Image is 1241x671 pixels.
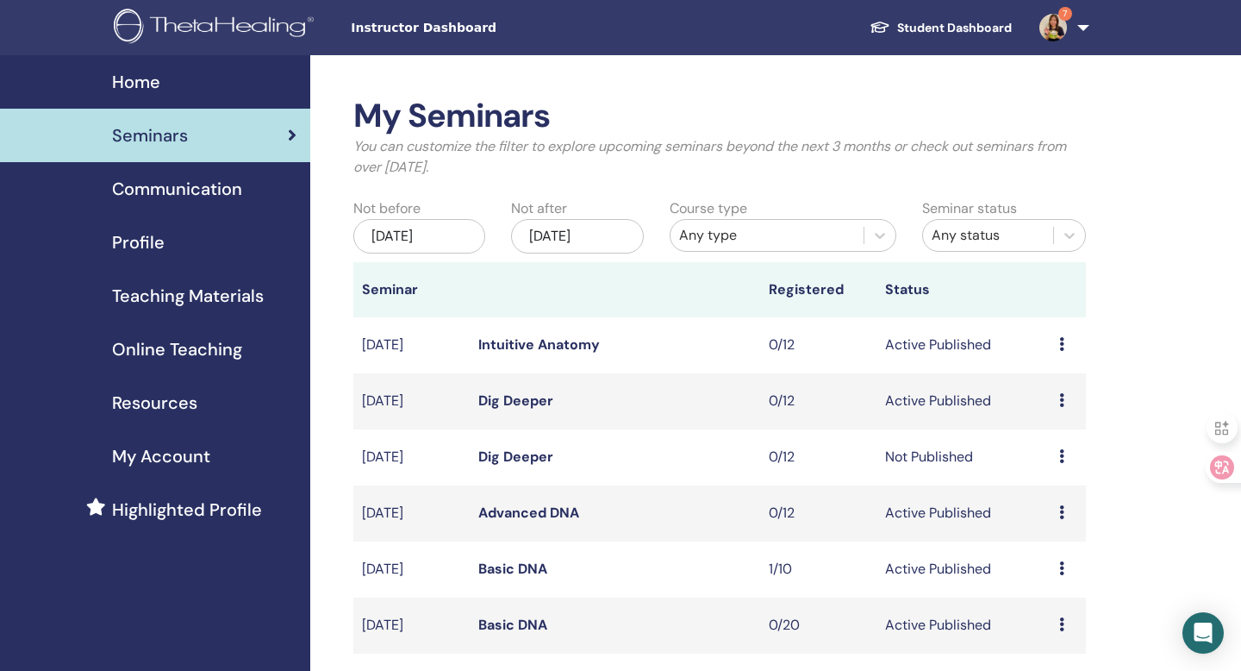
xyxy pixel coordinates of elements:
[856,12,1026,44] a: Student Dashboard
[112,497,262,523] span: Highlighted Profile
[353,97,1086,136] h2: My Seminars
[353,542,470,598] td: [DATE]
[760,262,876,317] th: Registered
[114,9,320,47] img: logo.png
[1058,7,1072,21] span: 7
[478,560,547,578] a: Basic DNA
[760,542,876,598] td: 1/10
[112,69,160,95] span: Home
[353,486,470,542] td: [DATE]
[478,335,600,354] a: Intuitive Anatomy
[760,430,876,486] td: 0/12
[478,616,547,634] a: Basic DNA
[351,19,609,37] span: Instructor Dashboard
[760,486,876,542] td: 0/12
[932,225,1045,246] div: Any status
[478,504,579,522] a: Advanced DNA
[876,542,1051,598] td: Active Published
[511,198,567,219] label: Not after
[353,136,1086,178] p: You can customize the filter to explore upcoming seminars beyond the next 3 months or check out s...
[670,198,747,219] label: Course type
[353,373,470,430] td: [DATE]
[112,122,188,148] span: Seminars
[876,373,1051,430] td: Active Published
[876,317,1051,373] td: Active Published
[353,219,485,254] div: [DATE]
[353,198,421,219] label: Not before
[760,373,876,430] td: 0/12
[870,20,890,34] img: graduation-cap-white.svg
[760,598,876,654] td: 0/20
[112,283,264,309] span: Teaching Materials
[876,598,1051,654] td: Active Published
[112,390,197,416] span: Resources
[1182,612,1224,654] div: Open Intercom Messenger
[1039,14,1067,41] img: default.jpg
[112,443,210,469] span: My Account
[876,262,1051,317] th: Status
[112,336,242,362] span: Online Teaching
[760,317,876,373] td: 0/12
[353,317,470,373] td: [DATE]
[876,486,1051,542] td: Active Published
[112,229,165,255] span: Profile
[679,225,855,246] div: Any type
[353,598,470,654] td: [DATE]
[478,392,553,410] a: Dig Deeper
[353,430,470,486] td: [DATE]
[511,219,643,254] div: [DATE]
[478,448,553,466] a: Dig Deeper
[112,176,242,202] span: Communication
[876,430,1051,486] td: Not Published
[353,262,470,317] th: Seminar
[922,198,1017,219] label: Seminar status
